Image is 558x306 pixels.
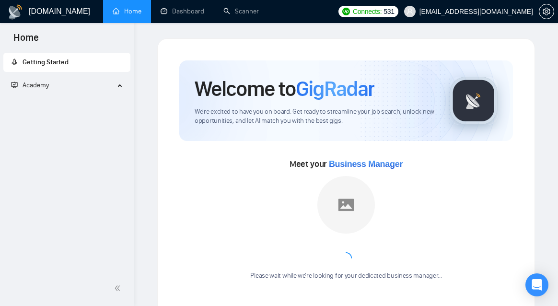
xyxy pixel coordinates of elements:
[23,81,49,89] span: Academy
[525,273,548,296] div: Open Intercom Messenger
[11,59,18,65] span: rocket
[195,76,374,102] h1: Welcome to
[23,58,69,66] span: Getting Started
[384,6,394,17] span: 531
[113,7,141,15] a: homeHome
[244,271,447,281] div: Please wait while we're looking for your dedicated business manager...
[161,7,204,15] a: dashboardDashboard
[114,283,124,293] span: double-left
[290,159,403,169] span: Meet your
[195,107,434,126] span: We're excited to have you on board. Get ready to streamline your job search, unlock new opportuni...
[11,82,18,88] span: fund-projection-screen
[450,77,498,125] img: gigradar-logo.png
[317,176,375,234] img: placeholder.png
[340,252,352,264] span: loading
[11,81,49,89] span: Academy
[223,7,259,15] a: searchScanner
[8,4,23,20] img: logo
[342,8,350,15] img: upwork-logo.png
[6,31,46,51] span: Home
[407,8,413,15] span: user
[296,76,374,102] span: GigRadar
[3,53,130,72] li: Getting Started
[353,6,382,17] span: Connects:
[539,4,554,19] button: setting
[539,8,554,15] a: setting
[329,159,403,169] span: Business Manager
